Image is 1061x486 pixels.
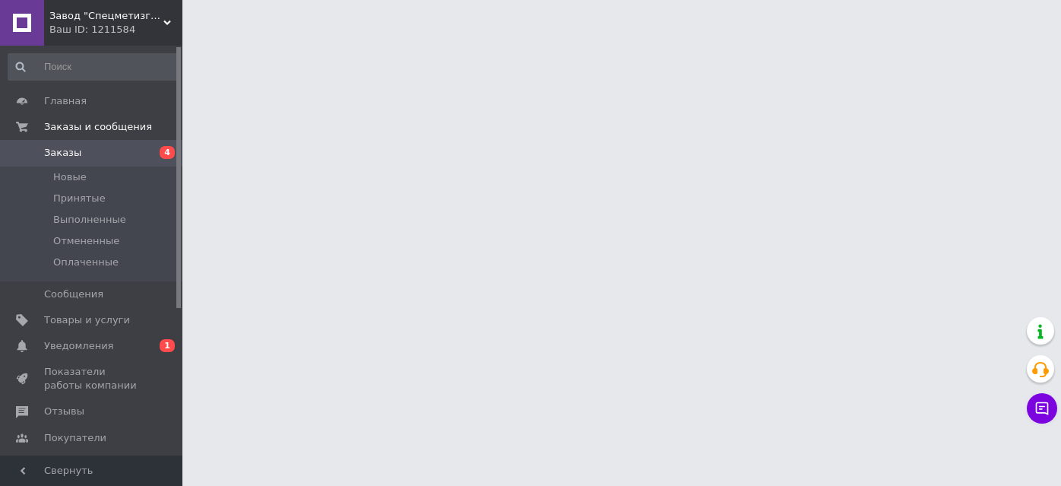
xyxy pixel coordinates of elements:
[53,192,106,205] span: Принятые
[44,431,106,445] span: Покупатели
[8,53,179,81] input: Поиск
[53,170,87,184] span: Новые
[44,287,103,301] span: Сообщения
[44,120,152,134] span: Заказы и сообщения
[44,339,113,353] span: Уведомления
[53,256,119,269] span: Оплаченные
[53,234,119,248] span: Отмененные
[160,339,175,352] span: 1
[53,213,126,227] span: Выполненные
[44,365,141,392] span: Показатели работы компании
[44,313,130,327] span: Товары и услуги
[44,146,81,160] span: Заказы
[1027,393,1057,424] button: Чат с покупателем
[44,94,87,108] span: Главная
[49,23,182,37] div: Ваш ID: 1211584
[44,405,84,418] span: Отзывы
[160,146,175,159] span: 4
[49,9,163,23] span: Завод "Спецметизгруп"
